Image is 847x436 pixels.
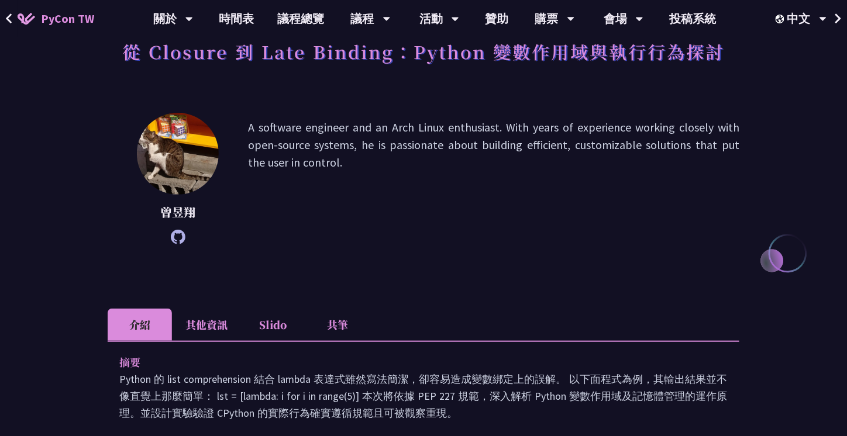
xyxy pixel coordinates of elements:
li: 其他資訊 [172,309,241,341]
span: PyCon TW [41,10,94,27]
img: 曾昱翔 [137,113,219,195]
p: 摘要 [119,354,704,371]
p: A software engineer and an Arch Linux enthusiast. With years of experience working closely with o... [248,119,739,238]
h1: 從 Closure 到 Late Binding：Python 變數作用域與執行行為探討 [122,34,725,69]
li: 介紹 [108,309,172,341]
p: Python 的 list comprehension 結合 lambda 表達式雖然寫法簡潔，卻容易造成變數綁定上的誤解。 以下面程式為例，其輸出結果並不像直覺上那麼簡單： lst = [la... [119,371,728,421]
li: 共筆 [305,309,370,341]
a: PyCon TW [6,4,106,33]
li: Slido [241,309,305,341]
img: Locale Icon [776,15,787,23]
img: Home icon of PyCon TW 2025 [18,13,35,25]
p: 曾昱翔 [137,203,219,221]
